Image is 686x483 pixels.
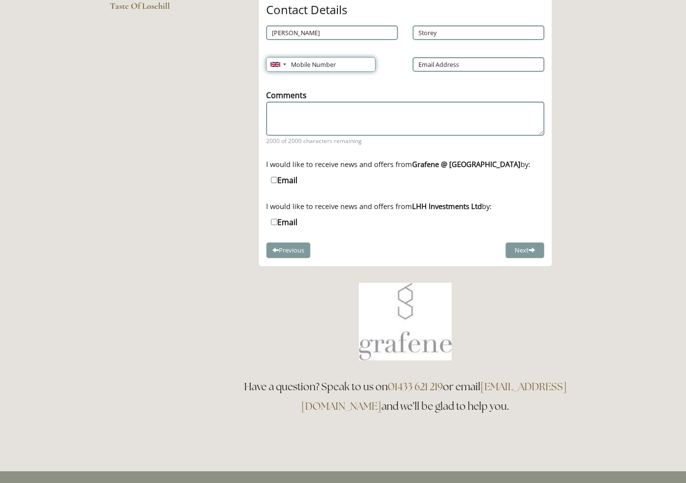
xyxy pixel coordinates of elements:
strong: LHH Investments Ltd [412,201,482,211]
input: A Valid Telephone Number is Required [266,57,375,72]
div: A Valid Telephone Number is Required [259,52,405,77]
a: [EMAIL_ADDRESS][DOMAIN_NAME] [301,380,567,413]
h4: Contact Details [266,3,544,16]
input: Email [271,177,277,183]
input: Last Name [413,25,544,40]
button: Next [505,242,544,258]
label: Email [271,175,297,186]
input: Email [271,219,277,225]
strong: Grafene @ [GEOGRAPHIC_DATA] [412,159,520,169]
label: Email [271,217,297,228]
div: I would like to receive news and offers from by: [266,201,544,211]
label: Comments [266,90,307,101]
h3: Have a question? Speak to us on or email and we’ll be glad to help you. [234,377,577,416]
div: I would like to receive news and offers from by: [266,159,544,169]
input: A Valid Email is Required [413,57,544,72]
button: Previous [266,242,311,258]
a: Taste Of Losehill [110,0,203,18]
div: A Valid Email is Required [405,52,552,77]
a: 01433 621 219 [388,380,443,393]
img: Book a table at Grafene Restaurant @ Losehill [359,283,452,360]
div: United Kingdom: +44 [267,58,289,71]
span: 2000 of 2000 characters remaining [266,137,544,145]
input: First Name [266,25,398,40]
